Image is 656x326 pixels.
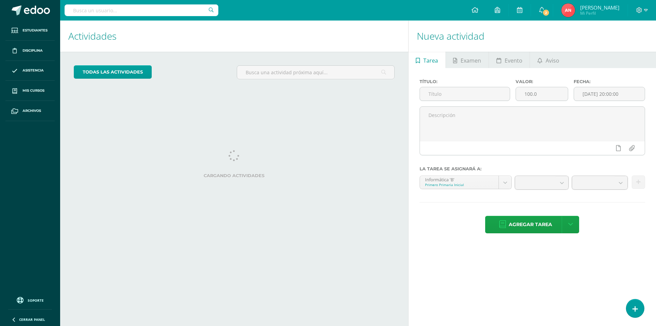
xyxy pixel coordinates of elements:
[574,87,645,101] input: Fecha de entrega
[5,41,55,61] a: Disciplina
[8,295,52,304] a: Soporte
[574,79,645,84] label: Fecha:
[489,52,530,68] a: Evento
[65,4,218,16] input: Busca un usuario...
[505,52,522,69] span: Evento
[5,81,55,101] a: Mis cursos
[5,61,55,81] a: Asistencia
[28,298,44,303] span: Soporte
[23,48,43,53] span: Disciplina
[74,173,395,178] label: Cargando actividades
[68,21,400,52] h1: Actividades
[542,9,549,16] span: 2
[420,79,510,84] label: Título:
[23,88,44,93] span: Mis cursos
[420,176,511,189] a: Informática 'B'Primero Primaria Inicial
[5,21,55,41] a: Estudiantes
[530,52,566,68] a: Aviso
[425,176,493,182] div: Informática 'B'
[561,3,575,17] img: 4312b06de9a6913e9e55058f5c86071c.png
[237,66,394,79] input: Busca una actividad próxima aquí...
[417,21,648,52] h1: Nueva actividad
[23,68,44,73] span: Asistencia
[19,317,45,322] span: Cerrar panel
[425,182,493,187] div: Primero Primaria Inicial
[516,79,568,84] label: Valor:
[420,87,510,101] input: Título
[546,52,559,69] span: Aviso
[409,52,446,68] a: Tarea
[461,52,481,69] span: Examen
[420,166,645,171] label: La tarea se asignará a:
[516,87,568,101] input: Puntos máximos
[5,101,55,121] a: Archivos
[580,4,619,11] span: [PERSON_NAME]
[23,108,41,114] span: Archivos
[423,52,438,69] span: Tarea
[23,28,47,33] span: Estudiantes
[74,65,152,79] a: todas las Actividades
[446,52,489,68] a: Examen
[580,10,619,16] span: Mi Perfil
[509,216,552,233] span: Agregar tarea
